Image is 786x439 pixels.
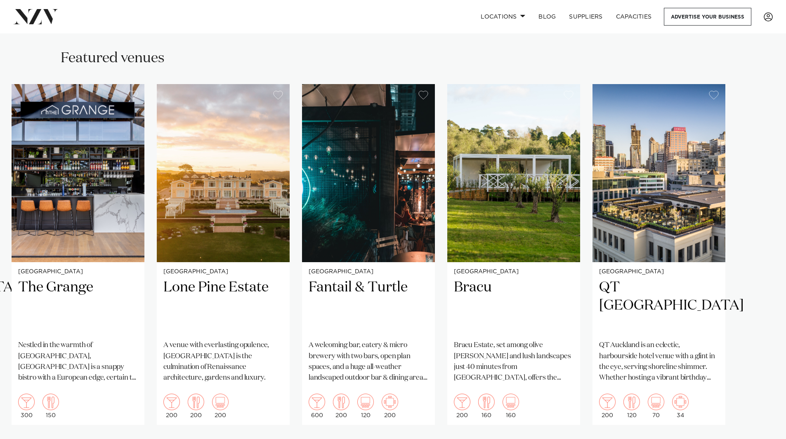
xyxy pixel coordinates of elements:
[478,394,495,418] div: 160
[18,278,138,334] h2: The Grange
[13,9,58,24] img: nzv-logo.png
[447,84,580,425] swiper-slide: 6 / 7
[302,84,435,425] a: [GEOGRAPHIC_DATA] Fantail & Turtle A welcoming bar, eatery & micro brewery with two bars, open pl...
[309,269,428,275] small: [GEOGRAPHIC_DATA]
[562,8,609,26] a: SUPPLIERS
[599,394,616,418] div: 200
[163,340,283,383] p: A venue with everlasting opulence, [GEOGRAPHIC_DATA] is the culmination of Renaissance architectu...
[503,394,519,410] img: theatre.png
[18,394,35,410] img: cocktail.png
[454,394,470,410] img: cocktail.png
[18,340,138,383] p: Nestled in the warmth of [GEOGRAPHIC_DATA], [GEOGRAPHIC_DATA] is a snappy bistro with a European ...
[609,8,659,26] a: Capacities
[599,278,719,334] h2: QT [GEOGRAPHIC_DATA]
[61,49,165,68] h2: Featured venues
[592,84,725,425] swiper-slide: 7 / 7
[478,394,495,410] img: dining.png
[309,394,325,418] div: 600
[188,394,204,418] div: 200
[157,84,290,425] a: [GEOGRAPHIC_DATA] Lone Pine Estate A venue with everlasting opulence, [GEOGRAPHIC_DATA] is the cu...
[599,340,719,383] p: QT Auckland is an eclectic, harbourside hotel venue with a glint in the eye, serving shoreline sh...
[382,394,398,418] div: 200
[42,394,59,410] img: dining.png
[333,394,349,410] img: dining.png
[672,394,689,410] img: meeting.png
[672,394,689,418] div: 34
[309,340,428,383] p: A welcoming bar, eatery & micro brewery with two bars, open plan spaces, and a huge all-weather l...
[309,278,428,334] h2: Fantail & Turtle
[503,394,519,418] div: 160
[648,394,664,418] div: 70
[357,394,374,418] div: 120
[532,8,562,26] a: BLOG
[163,278,283,334] h2: Lone Pine Estate
[18,269,138,275] small: [GEOGRAPHIC_DATA]
[447,84,580,425] a: [GEOGRAPHIC_DATA] Bracu Bracu Estate, set among olive [PERSON_NAME] and lush landscapes just 40 m...
[333,394,349,418] div: 200
[454,394,470,418] div: 200
[163,394,180,418] div: 200
[212,394,229,418] div: 200
[357,394,374,410] img: theatre.png
[42,394,59,418] div: 150
[454,278,574,334] h2: Bracu
[454,340,574,383] p: Bracu Estate, set among olive [PERSON_NAME] and lush landscapes just 40 minutes from [GEOGRAPHIC_...
[623,394,640,418] div: 120
[599,394,616,410] img: cocktail.png
[212,394,229,410] img: theatre.png
[163,394,180,410] img: cocktail.png
[157,84,290,425] swiper-slide: 4 / 7
[163,269,283,275] small: [GEOGRAPHIC_DATA]
[12,84,144,425] a: [GEOGRAPHIC_DATA] The Grange Nestled in the warmth of [GEOGRAPHIC_DATA], [GEOGRAPHIC_DATA] is a s...
[648,394,664,410] img: theatre.png
[382,394,398,410] img: meeting.png
[592,84,725,425] a: [GEOGRAPHIC_DATA] QT [GEOGRAPHIC_DATA] QT Auckland is an eclectic, harbourside hotel venue with a...
[18,394,35,418] div: 300
[664,8,751,26] a: Advertise your business
[599,269,719,275] small: [GEOGRAPHIC_DATA]
[454,269,574,275] small: [GEOGRAPHIC_DATA]
[12,84,144,425] swiper-slide: 3 / 7
[188,394,204,410] img: dining.png
[309,394,325,410] img: cocktail.png
[302,84,435,425] swiper-slide: 5 / 7
[474,8,532,26] a: Locations
[623,394,640,410] img: dining.png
